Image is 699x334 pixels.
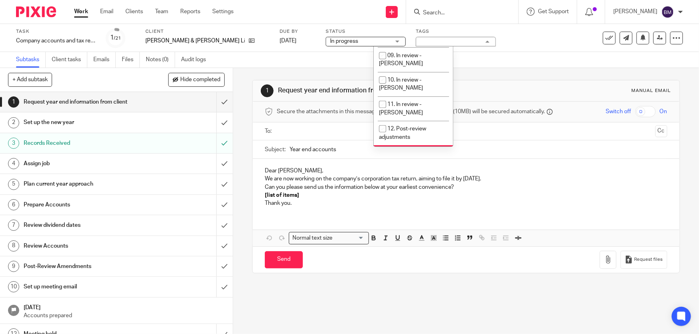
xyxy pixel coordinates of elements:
[280,28,316,35] label: Due by
[265,146,286,154] label: Subject:
[24,312,225,320] p: Accounts prepared
[24,96,147,108] h1: Request year end information from client
[155,8,168,16] a: Team
[8,73,52,86] button: + Add subtask
[24,260,147,272] h1: Post-Review Amendments
[74,8,88,16] a: Work
[93,52,116,68] a: Emails
[16,6,56,17] img: Pixie
[125,8,143,16] a: Clients
[8,220,19,231] div: 7
[8,199,19,210] div: 6
[379,126,426,140] span: 12. Post-review adjustments
[212,8,234,16] a: Settings
[538,9,569,14] span: Get Support
[8,96,19,108] div: 1
[8,138,19,149] div: 3
[8,281,19,292] div: 10
[632,88,671,94] div: Manual email
[265,192,299,198] strong: [list of items]
[422,10,494,17] input: Search
[24,116,147,128] h1: Set up the new year
[24,302,225,312] h1: [DATE]
[265,167,667,175] p: Dear [PERSON_NAME],
[8,240,19,252] div: 8
[8,179,19,190] div: 5
[180,8,200,16] a: Reports
[379,53,423,67] span: 09. In review - [PERSON_NAME]
[291,234,334,242] span: Normal text size
[289,232,369,244] div: Search for option
[277,108,545,116] span: Secure the attachments in this message. Files exceeding the size limit (10MB) will be secured aut...
[24,281,147,293] h1: Set up meeting email
[265,199,667,207] p: Thank you.
[24,199,147,211] h1: Prepare Accounts
[146,52,175,68] a: Notes (0)
[335,234,364,242] input: Search for option
[8,117,19,128] div: 2
[16,37,96,45] div: Company accounts and tax return
[330,38,358,44] span: In progress
[655,125,667,137] button: Cc
[24,158,147,170] h1: Assign job
[16,28,96,35] label: Task
[24,137,147,149] h1: Records Received
[265,175,667,183] p: We are now working on the company’s corporation tax return, aiming to file it by [DATE].
[8,261,19,272] div: 9
[100,8,113,16] a: Email
[24,240,147,252] h1: Review Accounts
[613,8,657,16] p: [PERSON_NAME]
[52,52,87,68] a: Client tasks
[145,37,245,45] p: [PERSON_NAME] & [PERSON_NAME] Limited
[114,36,121,40] small: /21
[24,178,147,190] h1: Plan current year approach
[111,33,121,42] div: 1
[606,108,631,116] span: Switch off
[620,251,667,269] button: Request files
[265,251,303,268] input: Send
[379,77,423,91] span: 10. In review - [PERSON_NAME]
[122,52,140,68] a: Files
[181,52,212,68] a: Audit logs
[16,52,46,68] a: Subtasks
[635,256,663,263] span: Request files
[261,84,274,97] div: 1
[280,38,296,44] span: [DATE]
[24,219,147,231] h1: Review dividend dates
[278,86,483,95] h1: Request year end information from client
[379,102,423,116] span: 11. In review - [PERSON_NAME]
[660,108,667,116] span: On
[8,158,19,169] div: 4
[416,28,496,35] label: Tags
[265,127,274,135] label: To:
[265,183,667,191] p: Can you please send us the information below at your earliest convenience?
[180,77,220,83] span: Hide completed
[168,73,225,86] button: Hide completed
[145,28,270,35] label: Client
[326,28,406,35] label: Status
[661,6,674,18] img: svg%3E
